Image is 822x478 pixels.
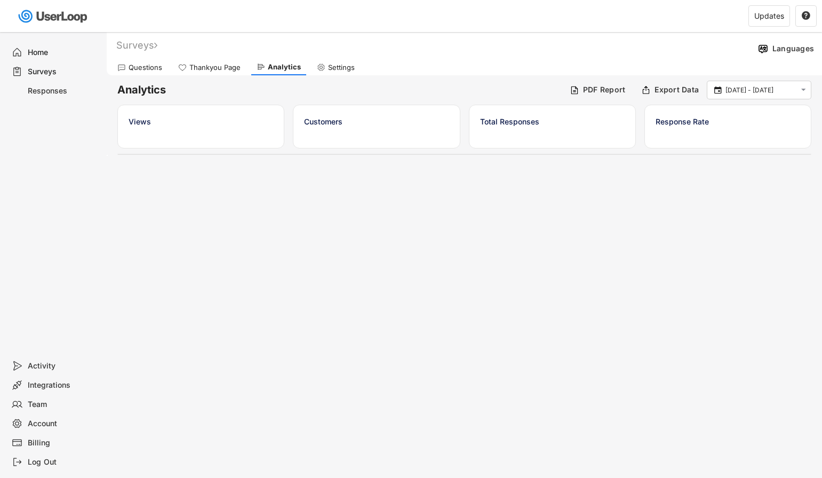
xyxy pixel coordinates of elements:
[129,63,162,72] div: Questions
[189,63,241,72] div: Thankyou Page
[28,67,98,77] div: Surveys
[28,361,98,371] div: Activity
[117,83,562,97] h6: Analytics
[801,85,806,95] text: 
[129,116,273,127] div: Views
[801,11,811,21] button: 
[28,86,98,96] div: Responses
[480,116,625,127] div: Total Responses
[116,39,157,51] div: Surveys
[772,44,814,53] div: Languages
[28,399,98,410] div: Team
[714,85,722,95] text: 
[28,380,98,390] div: Integrations
[725,85,796,96] input: Select Date Range
[799,85,808,95] button: 
[28,48,98,58] div: Home
[754,12,784,20] div: Updates
[28,419,98,429] div: Account
[802,11,810,20] text: 
[304,116,449,127] div: Customers
[655,85,699,95] div: Export Data
[16,5,91,27] img: userloop-logo-01.svg
[28,457,98,467] div: Log Out
[268,62,301,72] div: Analytics
[328,63,355,72] div: Settings
[757,43,769,54] img: Language%20Icon.svg
[28,438,98,448] div: Billing
[656,116,800,127] div: Response Rate
[713,85,723,95] button: 
[583,85,626,95] div: PDF Report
